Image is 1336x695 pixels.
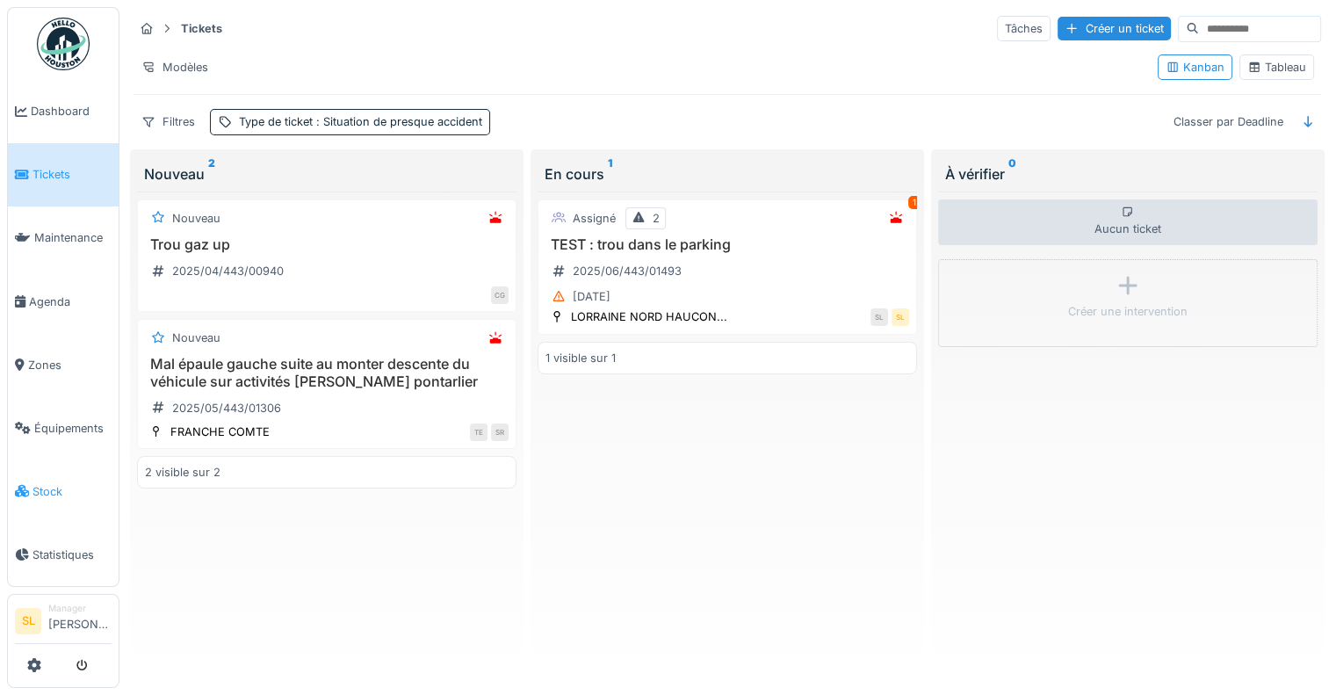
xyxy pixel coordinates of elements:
div: 2025/06/443/01493 [573,263,682,279]
div: Assigné [573,210,616,227]
span: Dashboard [31,103,112,119]
div: Filtres [134,109,203,134]
div: Manager [48,602,112,615]
div: Aucun ticket [938,199,1318,245]
a: Dashboard [8,80,119,143]
div: En cours [545,163,910,185]
div: Nouveau [172,210,220,227]
div: 2 [653,210,660,227]
a: Équipements [8,396,119,460]
span: Statistiques [32,547,112,563]
div: À vérifier [945,163,1311,185]
div: Modèles [134,54,216,80]
a: Maintenance [8,206,119,270]
div: SR [491,424,509,441]
div: Nouveau [172,329,220,346]
h3: TEST : trou dans le parking [545,236,909,253]
sup: 1 [608,163,612,185]
a: Zones [8,333,119,396]
div: Type de ticket [239,113,482,130]
div: Créer une intervention [1068,303,1188,320]
div: 1 visible sur 1 [545,350,616,366]
div: TE [470,424,487,441]
div: Créer un ticket [1058,17,1171,40]
div: Tâches [997,16,1051,41]
div: SL [870,308,888,326]
li: SL [15,608,41,634]
div: CG [491,286,509,304]
a: Tickets [8,143,119,206]
div: Tableau [1247,59,1306,76]
div: 1 [908,196,921,209]
sup: 2 [208,163,215,185]
a: Stock [8,460,119,523]
div: SL [892,308,909,326]
span: Équipements [34,420,112,437]
img: Badge_color-CXgf-gQk.svg [37,18,90,70]
a: Statistiques [8,523,119,586]
span: Stock [32,483,112,500]
span: Agenda [29,293,112,310]
div: 2025/04/443/00940 [172,263,284,279]
div: Kanban [1166,59,1224,76]
div: Classer par Deadline [1166,109,1291,134]
strong: Tickets [174,20,229,37]
a: SL Manager[PERSON_NAME] [15,602,112,644]
span: : Situation de presque accident [313,115,482,128]
div: FRANCHE COMTE [170,424,270,440]
h3: Trou gaz up [145,236,509,253]
li: [PERSON_NAME] [48,602,112,640]
h3: Mal épaule gauche suite au monter descente du véhicule sur activités [PERSON_NAME] pontarlier [145,356,509,389]
a: Agenda [8,270,119,333]
span: Tickets [32,166,112,183]
div: [DATE] [573,288,610,305]
span: Maintenance [34,229,112,246]
div: 2 visible sur 2 [145,464,220,481]
div: LORRAINE NORD HAUCON... [571,308,727,325]
span: Zones [28,357,112,373]
sup: 0 [1008,163,1016,185]
div: 2025/05/443/01306 [172,400,281,416]
div: Nouveau [144,163,509,185]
